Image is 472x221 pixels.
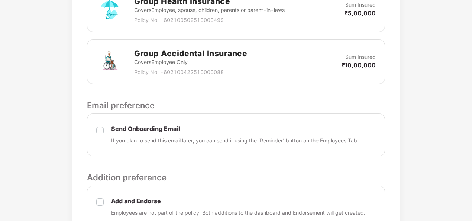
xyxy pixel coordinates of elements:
p: Covers Employee Only [134,58,247,66]
p: Policy No. - 602100422510000088 [134,68,247,76]
p: Addition preference [87,171,385,184]
p: Email preference [87,99,385,112]
p: Policy No. - 602100502510000499 [134,16,285,24]
p: Add and Endorse [111,197,365,205]
p: Sum Insured [345,53,376,61]
p: Sum Insured [345,1,376,9]
p: ₹5,00,000 [345,9,376,17]
p: Covers Employee, spouse, children, parents or parent-in-laws [134,6,285,14]
p: Send Onboarding Email [111,125,357,133]
p: Employees are not part of the policy. Both additions to the dashboard and Endorsement will get cr... [111,209,365,217]
p: If you plan to send this email later, you can send it using the ‘Reminder’ button on the Employee... [111,137,357,145]
h2: Group Accidental Insurance [134,47,247,60]
p: ₹10,00,000 [342,61,376,69]
img: svg+xml;base64,PHN2ZyB4bWxucz0iaHR0cDovL3d3dy53My5vcmcvMjAwMC9zdmciIHdpZHRoPSI3MiIgaGVpZ2h0PSI3Mi... [96,48,123,75]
